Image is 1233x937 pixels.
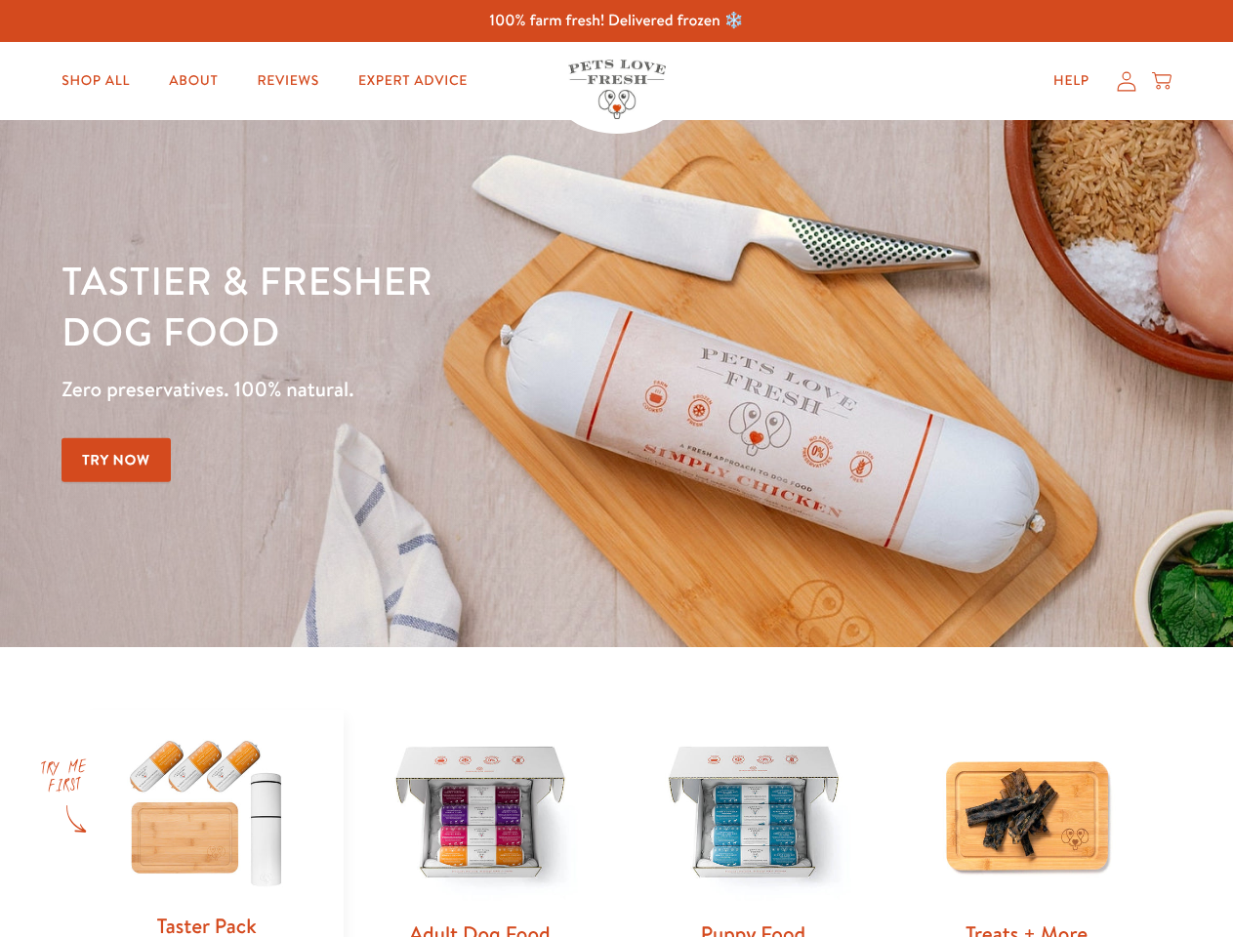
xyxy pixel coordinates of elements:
p: Zero preservatives. 100% natural. [62,372,801,407]
a: Help [1038,61,1105,101]
img: Pets Love Fresh [568,60,666,119]
a: Reviews [241,61,334,101]
a: Shop All [46,61,145,101]
a: Expert Advice [343,61,483,101]
a: About [153,61,233,101]
a: Try Now [62,438,171,482]
h1: Tastier & fresher dog food [62,255,801,356]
